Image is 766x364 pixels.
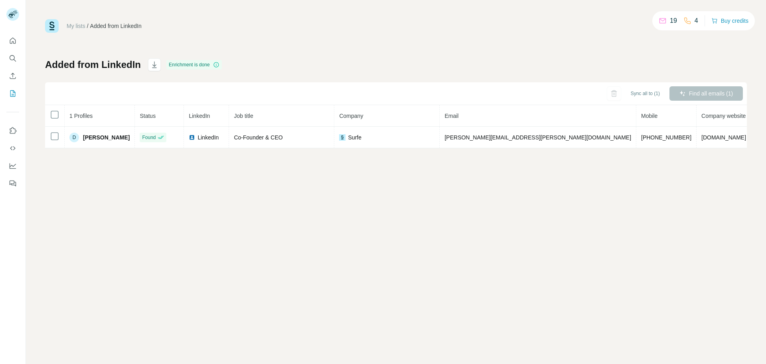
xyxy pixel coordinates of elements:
span: Found [142,134,156,141]
button: Enrich CSV [6,69,19,83]
button: Buy credits [711,15,748,26]
li: / [87,22,89,30]
h1: Added from LinkedIn [45,58,141,71]
span: LinkedIn [197,133,219,141]
img: Surfe Logo [45,19,59,33]
span: [DOMAIN_NAME] [701,134,746,141]
div: Added from LinkedIn [90,22,142,30]
span: Email [444,113,458,119]
button: Dashboard [6,159,19,173]
img: company-logo [339,134,345,141]
button: Sync all to (1) [625,88,665,99]
span: 1 Profiles [69,113,93,119]
span: [PHONE_NUMBER] [641,134,691,141]
img: LinkedIn logo [189,134,195,141]
span: [PERSON_NAME][EMAIL_ADDRESS][PERSON_NAME][DOMAIN_NAME] [444,134,631,141]
span: Mobile [641,113,657,119]
button: Feedback [6,176,19,191]
a: My lists [67,23,85,29]
span: Surfe [348,133,361,141]
span: Job title [234,113,253,119]
div: D [69,133,79,142]
button: My lists [6,86,19,101]
span: LinkedIn [189,113,210,119]
span: Sync all to (1) [631,90,660,97]
button: Use Surfe API [6,141,19,155]
span: Company website [701,113,746,119]
span: Company [339,113,363,119]
p: 19 [670,16,677,26]
span: Status [140,113,156,119]
p: 4 [695,16,698,26]
div: Enrichment is done [166,60,222,70]
button: Quick start [6,34,19,48]
span: [PERSON_NAME] [83,133,130,141]
button: Use Surfe on LinkedIn [6,123,19,138]
span: Co-Founder & CEO [234,134,282,141]
button: Search [6,51,19,66]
